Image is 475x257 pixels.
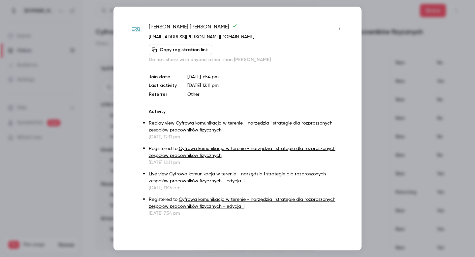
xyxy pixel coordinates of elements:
a: Cyfrowa komunikacja w terenie - narzędzia i strategie dla rozproszonych zespołów pracowników fizy... [149,172,326,183]
p: Live view [149,171,345,185]
img: erb-pods.com [130,24,142,36]
span: [PERSON_NAME] [PERSON_NAME] [149,23,237,34]
p: Replay view [149,120,345,134]
a: Cyfrowa komunikacja w terenie - narzędzia i strategie dla rozproszonych zespołów pracowników fizy... [149,146,335,158]
p: [DATE] 7:54 pm [187,74,345,80]
button: Copy registration link [149,45,212,55]
p: Registered to [149,196,345,210]
span: [DATE] 12:11 pm [187,83,219,88]
p: [DATE] 7:54 pm [149,210,345,217]
p: Activity [149,108,345,115]
p: Join date [149,74,177,80]
a: [EMAIL_ADDRESS][PERSON_NAME][DOMAIN_NAME] [149,35,254,39]
p: [DATE] 12:11 pm [149,134,345,140]
p: Referrer [149,91,177,98]
p: [DATE] 12:11 pm [149,159,345,166]
p: Registered to [149,145,345,159]
p: Other [187,91,345,98]
p: Last activity [149,82,177,89]
a: Cyfrowa komunikacja w terenie - narzędzia i strategie dla rozproszonych zespołów pracowników fizy... [149,121,332,132]
p: [DATE] 11:16 am [149,185,345,191]
a: Cyfrowa komunikacja w terenie - narzędzia i strategie dla rozproszonych zespołów pracowników fizy... [149,197,335,209]
p: Do not share with anyone other than [PERSON_NAME] [149,56,345,63]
